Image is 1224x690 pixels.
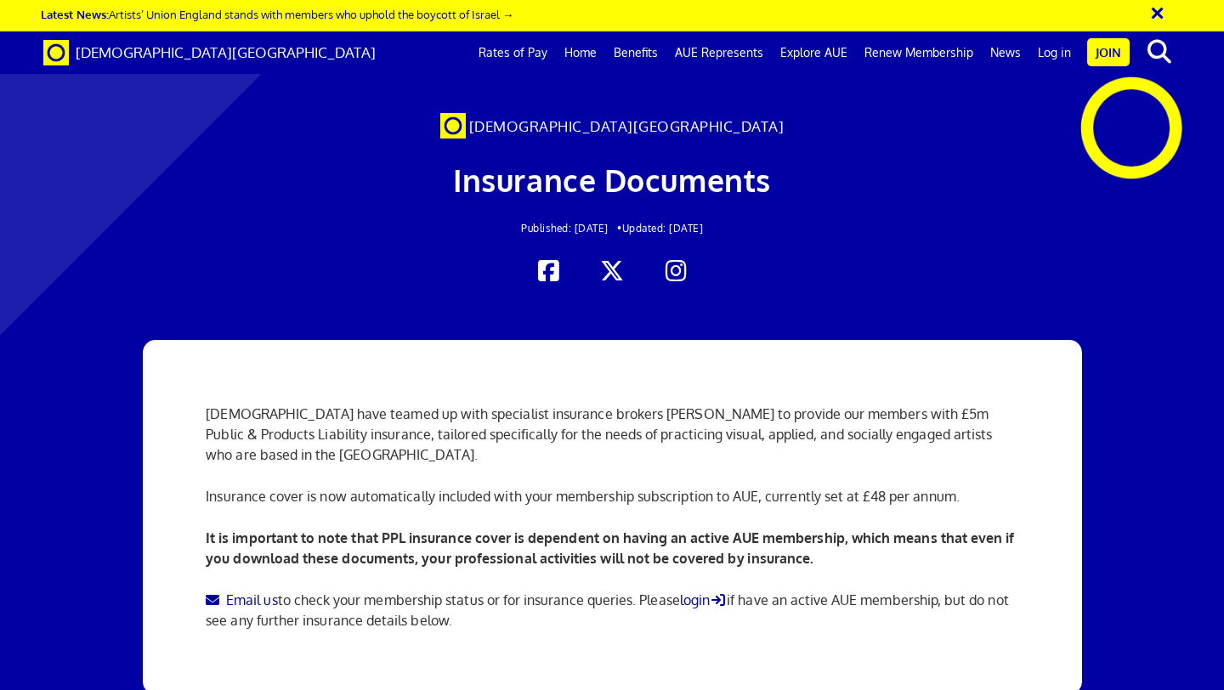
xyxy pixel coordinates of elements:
[237,223,987,234] h2: Updated: [DATE]
[772,31,856,74] a: Explore AUE
[680,591,728,608] a: login
[1133,34,1185,70] button: search
[206,591,277,608] a: Email us
[556,31,605,74] a: Home
[31,31,388,74] a: Brand [DEMOGRAPHIC_DATA][GEOGRAPHIC_DATA]
[856,31,982,74] a: Renew Membership
[469,117,785,135] span: [DEMOGRAPHIC_DATA][GEOGRAPHIC_DATA]
[1087,38,1130,66] a: Join
[206,404,1017,465] p: [DEMOGRAPHIC_DATA] have teamed up with specialist insurance brokers [PERSON_NAME] to provide our ...
[982,31,1029,74] a: News
[206,486,1017,506] p: Insurance cover is now automatically included with your membership subscription to AUE, currently...
[1029,31,1079,74] a: Log in
[206,590,1017,631] p: to check your membership status or for insurance queries. Please if have an active AUE membership...
[453,161,771,199] span: Insurance Documents
[605,31,666,74] a: Benefits
[206,529,1014,567] b: It is important to note that PPL insurance cover is dependent on having an active AUE membership,...
[76,43,376,61] span: [DEMOGRAPHIC_DATA][GEOGRAPHIC_DATA]
[470,31,556,74] a: Rates of Pay
[41,7,513,21] a: Latest News:Artists’ Union England stands with members who uphold the boycott of Israel →
[666,31,772,74] a: AUE Represents
[521,222,622,235] span: Published: [DATE] •
[41,7,109,21] strong: Latest News:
